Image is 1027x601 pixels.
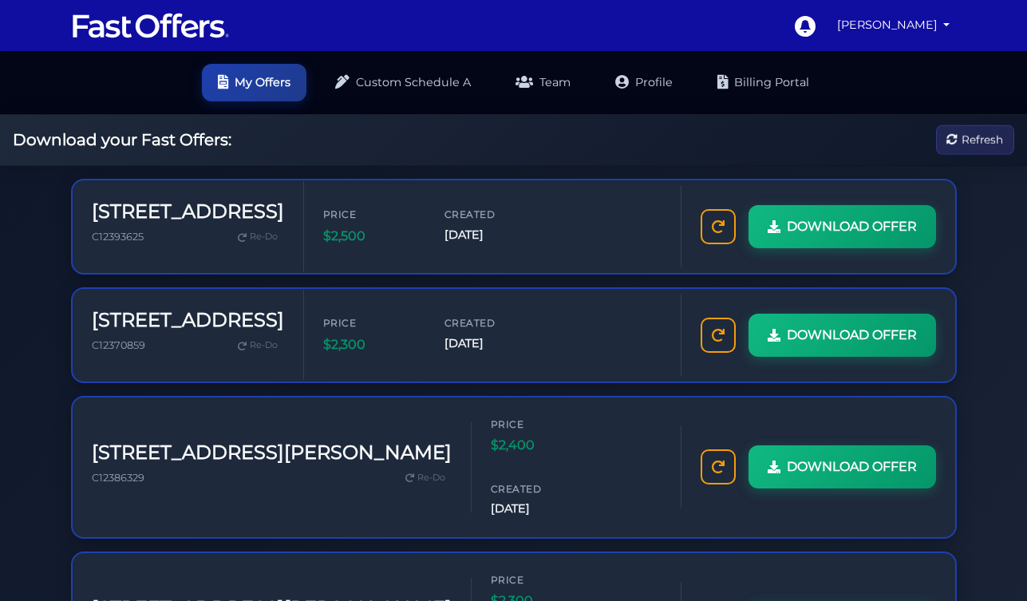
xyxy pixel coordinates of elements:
[444,334,540,353] span: [DATE]
[323,315,419,330] span: Price
[491,500,587,518] span: [DATE]
[323,226,419,247] span: $2,500
[491,481,587,496] span: Created
[787,325,917,346] span: DOWNLOAD OFFER
[202,64,306,101] a: My Offers
[749,205,936,248] a: DOWNLOAD OFFER
[962,131,1003,148] span: Refresh
[831,10,957,41] a: [PERSON_NAME]
[500,64,587,101] a: Team
[749,445,936,488] a: DOWNLOAD OFFER
[701,64,825,101] a: Billing Portal
[491,572,587,587] span: Price
[92,231,144,243] span: C12393625
[231,227,284,247] a: Re-Do
[92,472,144,484] span: C12386329
[13,130,231,149] h2: Download your Fast Offers:
[749,314,936,357] a: DOWNLOAD OFFER
[491,417,587,432] span: Price
[250,230,278,244] span: Re-Do
[323,207,419,222] span: Price
[250,338,278,353] span: Re-Do
[399,468,452,488] a: Re-Do
[444,226,540,244] span: [DATE]
[444,315,540,330] span: Created
[787,457,917,477] span: DOWNLOAD OFFER
[491,435,587,456] span: $2,400
[936,125,1014,155] button: Refresh
[417,471,445,485] span: Re-Do
[231,335,284,356] a: Re-Do
[92,441,452,465] h3: [STREET_ADDRESS][PERSON_NAME]
[319,64,487,101] a: Custom Schedule A
[92,309,284,332] h3: [STREET_ADDRESS]
[787,216,917,237] span: DOWNLOAD OFFER
[92,339,145,351] span: C12370859
[599,64,689,101] a: Profile
[323,334,419,355] span: $2,300
[92,200,284,223] h3: [STREET_ADDRESS]
[444,207,540,222] span: Created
